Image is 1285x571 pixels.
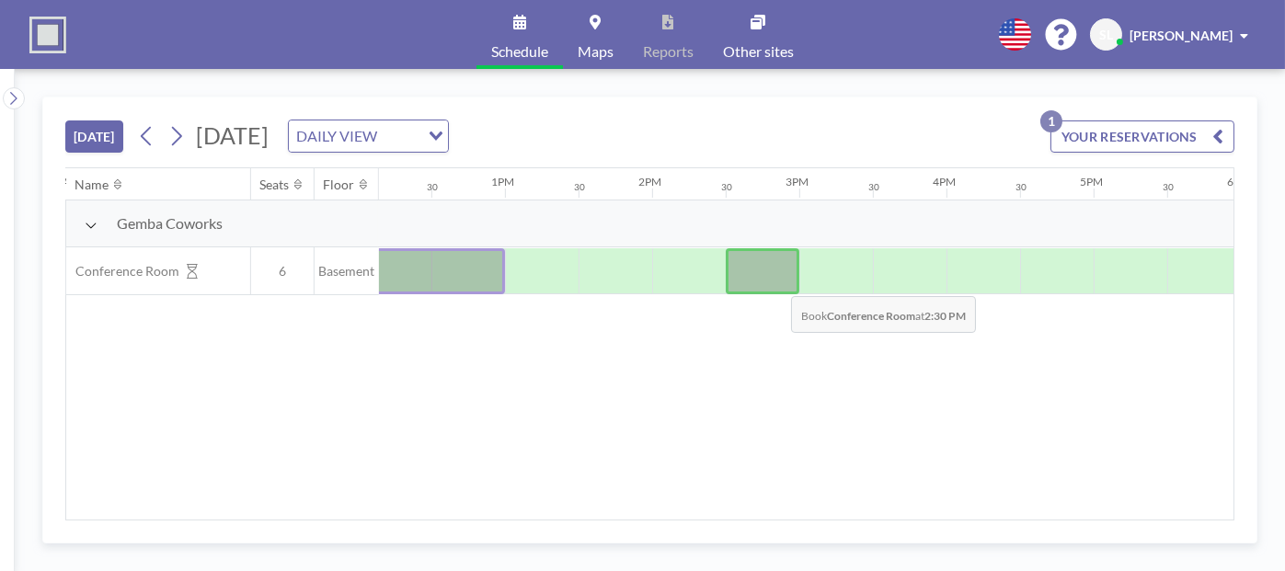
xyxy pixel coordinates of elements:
[117,214,223,233] span: Gemba Coworks
[1163,181,1174,193] div: 30
[196,121,269,149] span: [DATE]
[721,181,732,193] div: 30
[260,177,290,193] div: Seats
[324,177,355,193] div: Floor
[491,175,514,188] div: 1PM
[827,309,915,323] b: Conference Room
[289,120,448,152] div: Search for option
[791,296,976,333] span: Book at
[427,181,438,193] div: 30
[723,44,794,59] span: Other sites
[315,263,379,280] span: Basement
[578,44,614,59] span: Maps
[574,181,585,193] div: 30
[1130,28,1233,43] span: [PERSON_NAME]
[638,175,661,188] div: 2PM
[1015,181,1027,193] div: 30
[643,44,694,59] span: Reports
[1050,120,1234,153] button: YOUR RESERVATIONS1
[29,17,66,53] img: organization-logo
[924,309,966,323] b: 2:30 PM
[1227,175,1250,188] div: 6PM
[491,44,548,59] span: Schedule
[933,175,956,188] div: 4PM
[65,120,123,153] button: [DATE]
[1080,175,1103,188] div: 5PM
[66,263,179,280] span: Conference Room
[293,124,381,148] span: DAILY VIEW
[75,177,109,193] div: Name
[1040,110,1062,132] p: 1
[383,124,418,148] input: Search for option
[1099,27,1113,43] span: SL
[251,263,314,280] span: 6
[868,181,879,193] div: 30
[786,175,809,188] div: 3PM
